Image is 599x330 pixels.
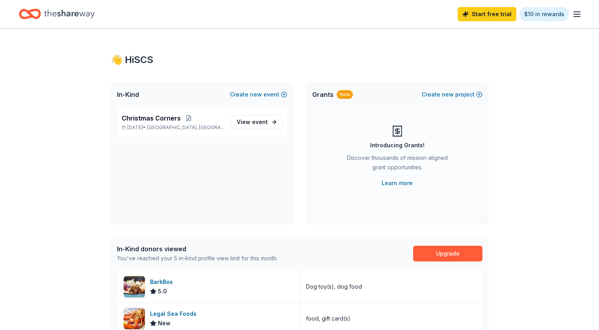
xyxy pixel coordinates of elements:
[422,90,482,99] button: Createnewproject
[237,117,268,127] span: View
[232,115,282,129] a: View event
[150,309,200,319] div: Legal Sea Foods
[158,287,167,296] span: 5.0
[117,244,278,254] div: In-Kind donors viewed
[312,90,334,99] span: Grants
[122,113,181,123] span: Christmas Corners
[252,119,268,125] span: event
[117,90,139,99] span: In-Kind
[230,90,287,99] button: Createnewevent
[458,7,516,21] a: Start free trial
[519,7,569,21] a: $10 in rewards
[442,90,454,99] span: new
[250,90,262,99] span: new
[150,277,176,287] div: BarkBox
[306,314,350,323] div: food, gift card(s)
[370,141,425,150] div: Introducing Grants!
[337,90,353,99] div: New
[19,5,95,23] a: Home
[147,124,225,131] span: [GEOGRAPHIC_DATA], [GEOGRAPHIC_DATA]
[158,319,171,328] span: New
[306,282,362,291] div: Dog toy(s), dog food
[117,254,278,263] div: You've reached your 5 in-kind profile view limit for this month.
[122,124,225,131] p: [DATE] •
[124,308,145,329] img: Image for Legal Sea Foods
[382,178,413,188] a: Learn more
[111,54,489,66] div: 👋 Hi SCS
[124,276,145,297] img: Image for BarkBox
[344,153,451,175] div: Discover thousands of mission-aligned grant opportunities.
[413,246,482,261] a: Upgrade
